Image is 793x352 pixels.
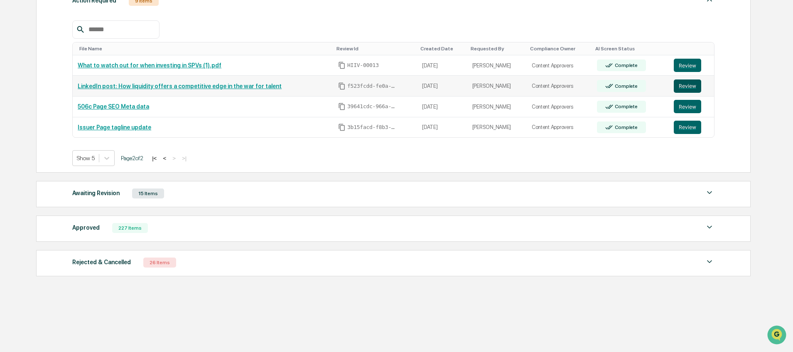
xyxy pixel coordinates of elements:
div: Toggle SortBy [530,46,589,52]
a: 🔎Data Lookup [5,117,56,132]
div: Rejected & Cancelled [72,257,131,268]
div: 227 Items [112,223,148,233]
button: > [170,155,178,162]
div: 15 Items [132,188,164,198]
div: 🖐️ [8,106,15,112]
img: 1746055101610-c473b297-6a78-478c-a979-82029cc54cd1 [8,64,23,79]
a: 🖐️Preclearance [5,102,57,117]
div: Toggle SortBy [675,46,711,52]
span: Copy Id [338,82,346,90]
span: Copy Id [338,124,346,131]
span: Attestations [69,105,103,113]
td: [DATE] [417,117,467,138]
img: caret [705,257,714,267]
a: 506c Page SEO Meta data [78,103,149,110]
button: Review [674,79,701,93]
div: Toggle SortBy [420,46,464,52]
button: < [160,155,169,162]
img: caret [705,188,714,198]
p: How can we help? [8,17,151,31]
button: Review [674,59,701,72]
td: [DATE] [417,55,467,76]
div: 🔎 [8,121,15,128]
a: What to watch out for when investing in SPVs (1).pdf [78,62,221,69]
div: Toggle SortBy [336,46,414,52]
td: Content Approvers [527,76,592,97]
span: 3b15facd-f8b3-477c-80ee-d7a648742bf4 [347,124,397,131]
a: Issuer Page tagline update [78,124,151,131]
span: f523fcdd-fe0a-4d70-aff0-2c119d2ece14 [347,83,397,89]
div: 26 Items [143,258,176,268]
td: [DATE] [417,76,467,97]
span: Copy Id [338,62,346,69]
a: Review [674,100,710,113]
a: Powered byPylon [59,141,101,147]
td: Content Approvers [527,97,592,117]
a: Review [674,79,710,93]
span: Page 2 of 2 [121,155,143,161]
a: Review [674,121,710,134]
div: Toggle SortBy [471,46,523,52]
div: Toggle SortBy [79,46,330,52]
button: Review [674,121,701,134]
td: [PERSON_NAME] [467,97,527,117]
button: |< [150,155,159,162]
td: [PERSON_NAME] [467,55,527,76]
span: Data Lookup [17,121,52,129]
a: 🗄️Attestations [57,102,106,117]
td: [DATE] [417,97,467,117]
div: Approved [72,222,100,233]
td: Content Approvers [527,55,592,76]
iframe: Open customer support [766,325,789,347]
span: HIIV-00013 [347,62,379,69]
div: Complete [613,62,638,68]
a: LinkedIn post: How liquidity offers a competitive edge in the war for talent [78,83,282,89]
span: Copy Id [338,103,346,110]
div: Toggle SortBy [595,46,665,52]
div: 🗄️ [60,106,67,112]
td: Content Approvers [527,117,592,138]
td: [PERSON_NAME] [467,76,527,97]
span: Pylon [83,141,101,147]
div: Complete [613,83,638,89]
div: Start new chat [28,64,136,72]
span: 39641cdc-966a-4e65-879f-2a6a777944d8 [347,103,397,110]
span: Preclearance [17,105,54,113]
button: >| [179,155,189,162]
div: Complete [613,104,638,109]
a: Review [674,59,710,72]
img: caret [705,222,714,232]
button: Start new chat [141,66,151,76]
div: Awaiting Revision [72,188,120,198]
button: Review [674,100,701,113]
td: [PERSON_NAME] [467,117,527,138]
div: We're available if you need us! [28,72,105,79]
div: Complete [613,124,638,130]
